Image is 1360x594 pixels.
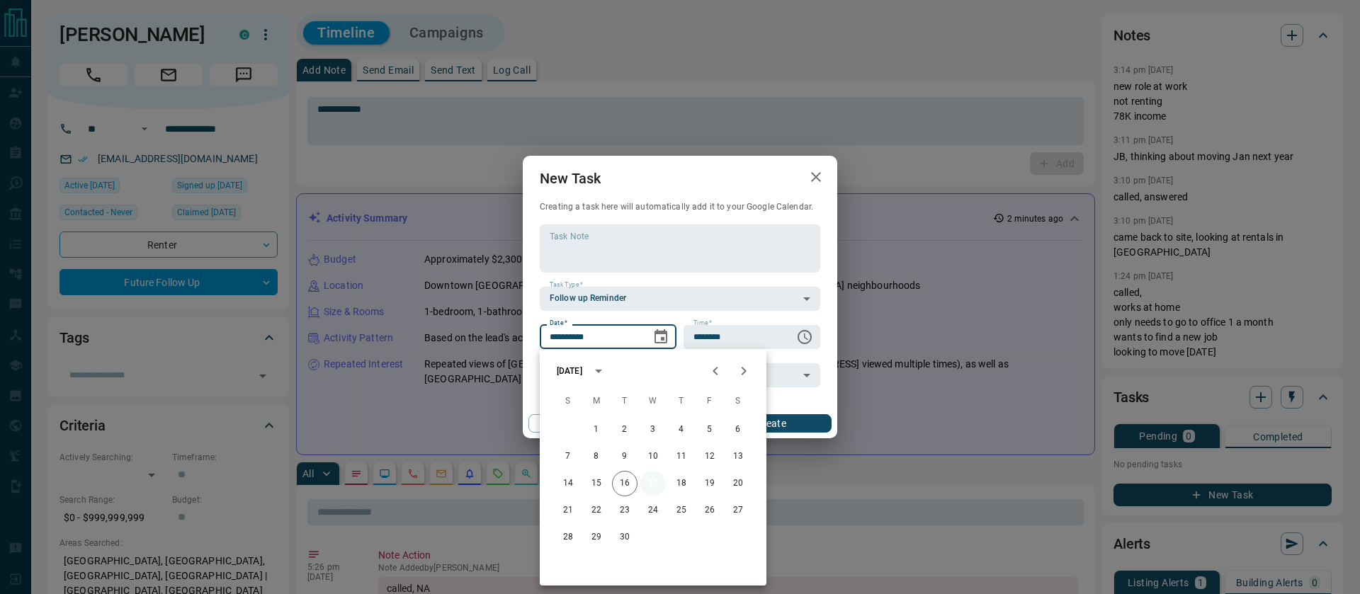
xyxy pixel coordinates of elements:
[555,444,581,469] button: 7
[790,323,819,351] button: Choose time, selected time is 2:00 PM
[725,471,751,496] button: 20
[640,444,666,469] button: 10
[584,417,609,442] button: 1
[555,387,581,416] span: Sunday
[697,444,722,469] button: 12
[550,319,567,328] label: Date
[555,498,581,523] button: 21
[550,280,583,290] label: Task Type
[640,498,666,523] button: 24
[725,387,751,416] span: Saturday
[584,444,609,469] button: 8
[669,444,694,469] button: 11
[710,414,832,433] button: Create
[669,417,694,442] button: 4
[557,365,582,377] div: [DATE]
[647,323,675,351] button: Choose date, selected date is Sep 17, 2025
[523,156,618,201] h2: New Task
[612,498,637,523] button: 23
[528,414,650,433] button: Cancel
[669,387,694,416] span: Thursday
[725,444,751,469] button: 13
[669,471,694,496] button: 18
[584,525,609,550] button: 29
[640,387,666,416] span: Wednesday
[586,359,611,383] button: calendar view is open, switch to year view
[725,417,751,442] button: 6
[730,357,758,385] button: Next month
[584,471,609,496] button: 15
[612,444,637,469] button: 9
[584,387,609,416] span: Monday
[640,417,666,442] button: 3
[540,287,820,311] div: Follow up Reminder
[612,417,637,442] button: 2
[669,498,694,523] button: 25
[697,471,722,496] button: 19
[612,525,637,550] button: 30
[612,387,637,416] span: Tuesday
[725,498,751,523] button: 27
[612,471,637,496] button: 16
[693,319,712,328] label: Time
[640,471,666,496] button: 17
[584,498,609,523] button: 22
[697,387,722,416] span: Friday
[697,498,722,523] button: 26
[555,471,581,496] button: 14
[697,417,722,442] button: 5
[555,525,581,550] button: 28
[701,357,730,385] button: Previous month
[540,201,820,213] p: Creating a task here will automatically add it to your Google Calendar.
